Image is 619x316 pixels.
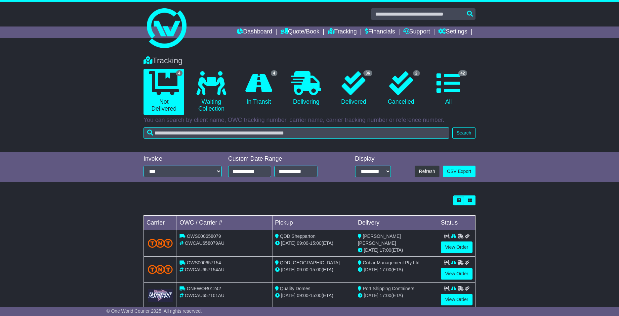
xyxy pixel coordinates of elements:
div: Tracking [140,56,479,66]
a: View Order [441,294,473,305]
span: 42 [458,70,467,76]
div: - (ETA) [275,292,352,299]
span: 09:00 [297,240,309,246]
a: View Order [441,268,473,280]
img: TNT_Domestic.png [148,265,173,274]
span: QDD [GEOGRAPHIC_DATA] [280,260,340,265]
span: 2 [413,70,420,76]
span: [DATE] [364,247,378,253]
div: Invoice [144,155,222,163]
div: - (ETA) [275,240,352,247]
img: TNT_Domestic.png [148,239,173,248]
span: 15:00 [310,240,321,246]
div: (ETA) [358,292,435,299]
span: 17:00 [380,267,391,272]
span: OWCAU657101AU [185,293,225,298]
span: [PERSON_NAME] [PERSON_NAME] [358,234,401,246]
span: OWS000657154 [187,260,221,265]
div: (ETA) [358,266,435,273]
span: Port Shipping Containers [363,286,414,291]
span: © One World Courier 2025. All rights reserved. [106,308,202,314]
a: Quote/Book [280,26,319,38]
span: OWCAU657154AU [185,267,225,272]
a: 36 Delivered [333,69,374,108]
span: OWCAU658079AU [185,240,225,246]
span: [DATE] [281,240,296,246]
td: Pickup [272,216,355,230]
td: Delivery [355,216,438,230]
span: [DATE] [364,267,378,272]
div: Custom Date Range [228,155,334,163]
button: Refresh [415,166,439,177]
p: You can search by client name, OWC tracking number, carrier name, carrier tracking number or refe... [144,117,475,124]
span: 09:00 [297,267,309,272]
span: OWS000658079 [187,234,221,239]
a: Settings [438,26,467,38]
a: Delivering [286,69,326,108]
a: 4 Not Delivered [144,69,184,115]
td: Status [438,216,475,230]
div: - (ETA) [275,266,352,273]
span: QDD Shepparton [280,234,315,239]
img: GetCarrierServiceLogo [148,289,173,302]
a: Tracking [328,26,357,38]
a: 4 In Transit [238,69,279,108]
td: OWC / Carrier # [177,216,272,230]
a: Waiting Collection [191,69,231,115]
button: Search [452,127,475,139]
span: 17:00 [380,293,391,298]
a: View Order [441,241,473,253]
a: 2 Cancelled [381,69,421,108]
span: 15:00 [310,267,321,272]
span: [DATE] [281,267,296,272]
span: [DATE] [281,293,296,298]
span: 15:00 [310,293,321,298]
td: Carrier [144,216,177,230]
div: (ETA) [358,247,435,254]
span: 4 [271,70,278,76]
span: 17:00 [380,247,391,253]
span: 4 [176,70,183,76]
a: Support [403,26,430,38]
a: CSV Export [443,166,475,177]
span: ONEWOR01242 [187,286,221,291]
a: Dashboard [237,26,272,38]
span: Cobar Management Pty Ltd [363,260,419,265]
span: 09:00 [297,293,309,298]
a: 42 All [428,69,469,108]
span: [DATE] [364,293,378,298]
a: Financials [365,26,395,38]
div: Display [355,155,391,163]
span: 36 [363,70,372,76]
span: Quality Domes [280,286,310,291]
